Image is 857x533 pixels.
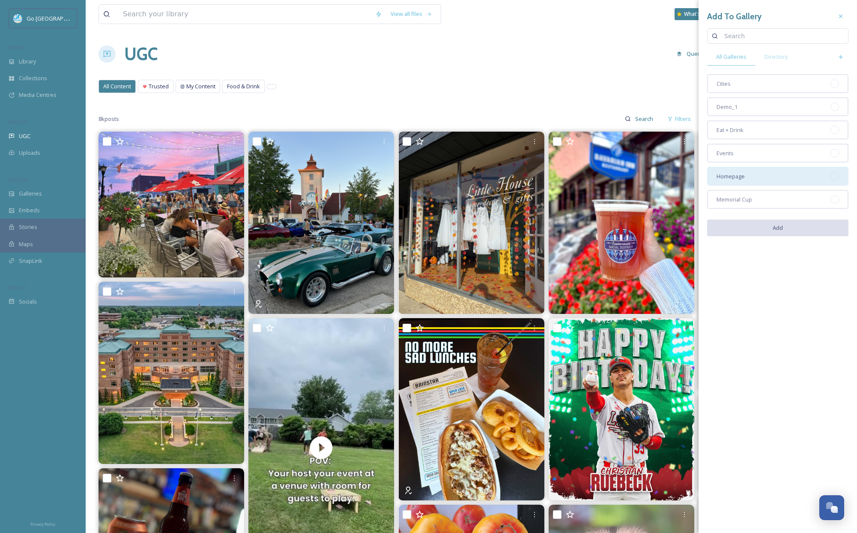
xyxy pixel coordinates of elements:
input: Search [631,110,659,127]
img: Happy Birthday, Christian! 🥳 [549,318,694,500]
span: COLLECT [9,119,27,125]
span: MEDIA [9,44,24,51]
a: View all files [386,6,436,22]
span: Maps [19,240,33,248]
span: Go [GEOGRAPHIC_DATA] [27,14,90,22]
input: Search [720,27,844,45]
button: Queued [672,45,712,62]
button: Open Chat [819,495,844,520]
span: Eat + Drink [717,126,744,134]
span: Library [19,57,36,66]
span: Embeds [19,206,40,214]
span: Uploads [19,149,40,157]
span: SOCIALS [9,284,26,291]
span: Food & Drink [227,82,260,90]
span: Memorial Cup [717,196,752,204]
img: Grab your ghouls and come to Downtown Bay City for the Fall Into Autumn Open House today & tomorr... [399,132,544,314]
span: Demo_1 [717,103,738,111]
span: Directory [764,53,788,61]
span: Homepage [717,172,745,181]
img: Now that the sun has set on our patio and Third Street is back open, we wanted to take a minute t... [99,132,244,277]
span: My Content [186,82,215,90]
span: UGC [19,132,30,140]
span: Privacy Policy [30,521,55,527]
span: SnapLink [19,257,42,265]
h3: Add To Gallery [707,10,761,23]
img: Behind our doors, discover the perfect balance of comfort, luxury, and convenience. Whether you’r... [99,282,244,464]
a: What's New [675,8,717,20]
a: Queued [672,45,717,62]
a: UGC [124,41,158,67]
input: Search your library [119,5,371,24]
span: Collections [19,74,47,82]
span: Trusted [149,82,169,90]
img: It's officially Frankenmuth Auto Fest weekend! 🚗💨 Head to Frankenmuth this weekend, September 5-7... [248,132,394,314]
a: Privacy Policy [30,518,55,529]
span: Cities [717,80,731,88]
button: Add [707,220,848,236]
span: All Galleries [716,53,747,61]
img: Frankenmuth Auto Fest has begun! 🚗💨 Soak up the sights and sounds of one of the country's finest ... [549,132,694,314]
span: WIDGETS [9,176,28,183]
span: Stories [19,223,37,231]
span: 8k posts [99,115,119,123]
img: GoGreatLogo_MISkies_RegionalTrails%20%281%29.png [14,14,22,23]
span: Galleries [19,190,42,198]
span: Events [717,149,734,157]
span: Filters [675,115,691,123]
img: We’re here to brighten your day with fresh, satisfying eats that hit the spot. 🍔🥗🍟 #MidlandRestau... [399,318,544,500]
span: Media Centres [19,91,57,99]
span: All Content [103,82,131,90]
span: Socials [19,298,37,306]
